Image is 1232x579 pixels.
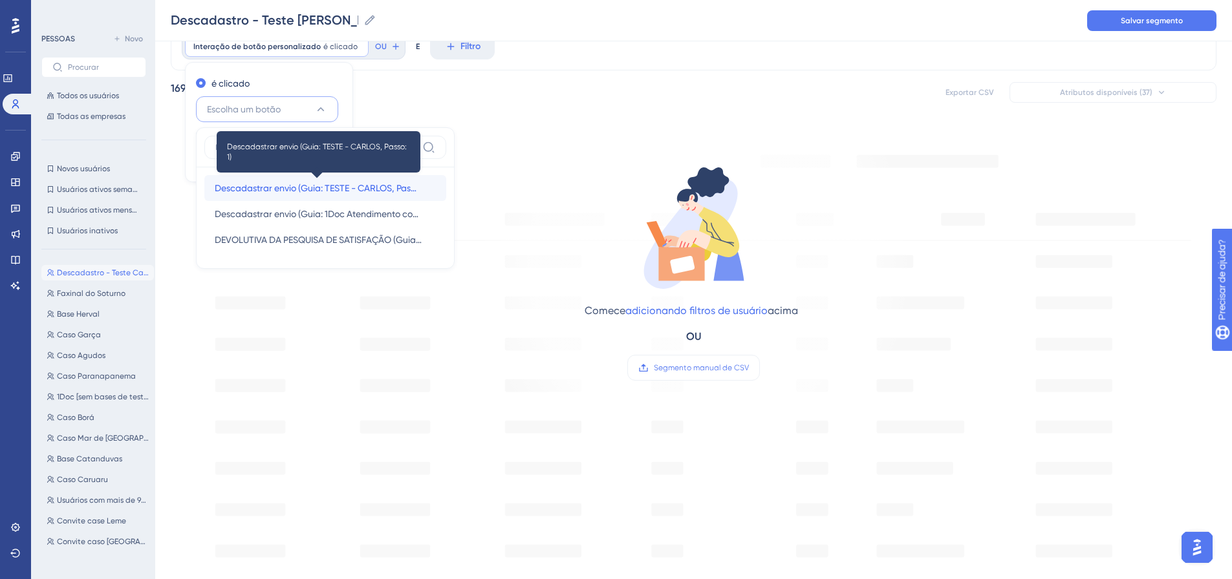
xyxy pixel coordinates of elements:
[57,537,182,546] font: Convite caso [GEOGRAPHIC_DATA]
[68,63,135,72] input: Procurar
[41,223,146,238] button: Usuários inativos
[57,351,105,360] font: Caso Agudos
[430,34,495,59] button: Filtro
[1121,16,1183,25] font: Salvar segmento
[946,88,994,97] font: Exportar CSV
[1010,82,1216,103] button: Atributos disponíveis (37)
[57,205,142,215] font: Usuários ativos mensais
[215,183,429,193] font: Descadastrar envio (Guia: TESTE - CARLOS, Passo: 1)
[374,36,402,57] button: OU
[41,410,154,425] button: Caso Borá
[768,304,798,317] font: acima
[57,310,100,319] font: Base Herval
[57,516,126,525] font: Convite case Leme
[196,96,338,122] button: Escolha um botão
[215,209,524,219] font: Descadastrar envio (Guia: 1Doc Atendimento com IA no whatsapp, Passo: 1)
[41,202,146,218] button: Usuários ativos mensais
[57,330,101,339] font: Caso Garça
[41,34,75,43] font: PESSOAS
[215,235,519,245] font: DEVOLUTIVA DA PESQUISA DE SATISFAÇÃO (Guia: Devolutiva NPS, Passo: 1)
[41,265,154,280] button: Descadastro - Teste Carlo
[204,227,446,253] button: DEVOLUTIVA DA PESQUISA DE SATISFAÇÃO (Guia: Devolutiva NPS, Passo: 1)
[30,6,111,16] font: Precisar de ajuda?
[1087,10,1216,31] button: Salvar segmento
[625,304,768,317] font: adicionando filtros de usuário
[57,268,153,277] font: Descadastro - Teste Carlo
[171,11,358,29] input: Nome do segmento
[41,492,154,508] button: Usuários com mais de 90 dias
[57,413,94,422] font: Caso Borá
[57,475,108,484] font: Caso Caruaru
[57,496,164,505] font: Usuários com mais de 90 dias
[41,368,154,384] button: Caso Paranapanema
[211,78,250,89] font: é clicado
[57,392,153,401] font: 1Doc [sem bases de testes]
[215,142,417,153] input: Pesquisar um botão
[686,330,701,342] font: OU
[375,42,387,51] font: OU
[41,534,154,549] button: Convite caso [GEOGRAPHIC_DATA]
[204,201,446,227] button: Descadastrar envio (Guia: 1Doc Atendimento com IA no whatsapp, Passo: 1)
[110,31,146,47] button: Novo
[207,104,281,114] font: Escolha um botão
[57,372,136,381] font: Caso Paranapanema
[57,164,110,173] font: Novos usuários
[41,88,146,103] button: Todos os usuários
[57,112,125,121] font: Todas as empresas
[41,430,154,446] button: Caso Mar de [GEOGRAPHIC_DATA]
[41,389,154,405] button: 1Doc [sem bases de testes]
[41,109,146,124] button: Todas as empresas
[41,306,154,322] button: Base Herval
[57,289,125,298] font: Faxinal do Soturno
[585,304,625,317] font: Comece
[654,363,749,372] font: Segmento manual de CSV
[937,82,1002,103] button: Exportar CSV
[41,161,146,176] button: Novos usuários
[41,182,146,197] button: Usuários ativos semanais
[41,286,154,301] button: Faxinal do Soturno
[41,451,154,467] button: Base Catanduvas
[41,348,154,363] button: Caso Agudos
[171,82,191,94] font: 1692
[323,42,358,51] font: é clicado
[193,42,321,51] font: Interação de botão personalizado
[125,34,143,43] font: Novo
[1178,528,1216,567] iframe: Iniciador do Assistente de IA do UserGuiding
[57,454,122,463] font: Base Catanduvas
[57,185,147,194] font: Usuários ativos semanais
[41,513,154,529] button: Convite case Leme
[57,226,118,235] font: Usuários inativos
[460,41,481,52] font: Filtro
[41,327,154,342] button: Caso Garça
[416,42,420,51] font: E
[57,434,181,443] font: Caso Mar de [GEOGRAPHIC_DATA]
[1060,88,1152,97] font: Atributos disponíveis (37)
[57,91,119,100] font: Todos os usuários
[204,175,446,201] button: Descadastrar envio (Guia: TESTE - CARLOS, Passo: 1)
[41,472,154,487] button: Caso Caruaru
